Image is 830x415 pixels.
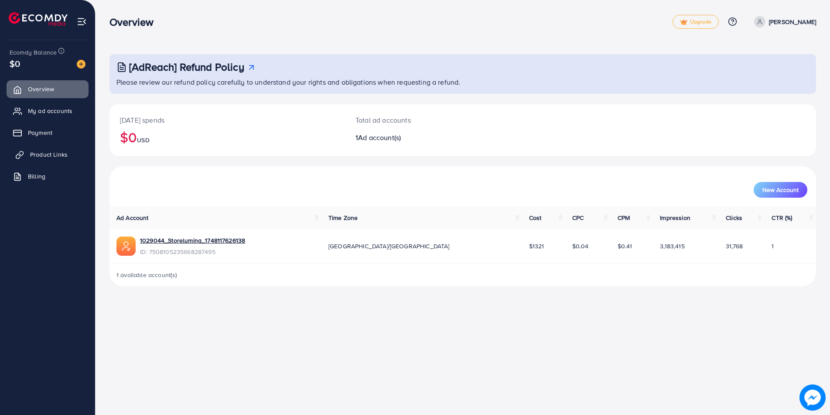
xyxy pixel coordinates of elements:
span: $0.04 [572,242,589,250]
a: tickUpgrade [673,15,719,29]
span: Cost [529,213,542,222]
span: My ad accounts [28,106,72,115]
img: image [77,60,85,69]
img: ic-ads-acc.e4c84228.svg [116,237,136,256]
span: CPM [618,213,630,222]
span: Clicks [726,213,742,222]
span: CPC [572,213,584,222]
img: image [799,384,826,411]
img: menu [77,17,87,27]
span: USD [137,136,149,144]
span: CTR (%) [772,213,792,222]
h2: $0 [120,129,335,145]
span: ID: 7508105235668287495 [140,247,245,256]
p: [PERSON_NAME] [769,17,816,27]
p: [DATE] spends [120,115,335,125]
span: 1 [772,242,774,250]
a: Billing [7,168,89,185]
span: New Account [762,187,799,193]
span: Impression [660,213,690,222]
img: logo [9,12,68,26]
img: tick [680,19,687,25]
span: Overview [28,85,54,93]
p: Total ad accounts [355,115,511,125]
span: Billing [28,172,45,181]
button: New Account [754,182,807,198]
a: [PERSON_NAME] [751,16,816,27]
span: $0 [10,57,20,70]
span: Product Links [30,150,68,159]
h3: [AdReach] Refund Policy [129,61,244,73]
span: $0.41 [618,242,632,250]
span: 3,183,415 [660,242,684,250]
span: 31,768 [726,242,743,250]
span: 1 available account(s) [116,271,178,279]
a: My ad accounts [7,102,89,120]
span: Time Zone [328,213,358,222]
a: Overview [7,80,89,98]
a: 1029044_Storelumina_1748117626138 [140,236,245,245]
a: Product Links [7,146,89,163]
span: Upgrade [680,19,711,25]
span: Ecomdy Balance [10,48,57,57]
a: Payment [7,124,89,141]
span: [GEOGRAPHIC_DATA]/[GEOGRAPHIC_DATA] [328,242,450,250]
span: $1321 [529,242,544,250]
h2: 1 [355,134,511,142]
span: Ad account(s) [358,133,401,142]
p: Please review our refund policy carefully to understand your rights and obligations when requesti... [116,77,811,87]
span: Ad Account [116,213,149,222]
span: Payment [28,128,52,137]
h3: Overview [109,16,161,28]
